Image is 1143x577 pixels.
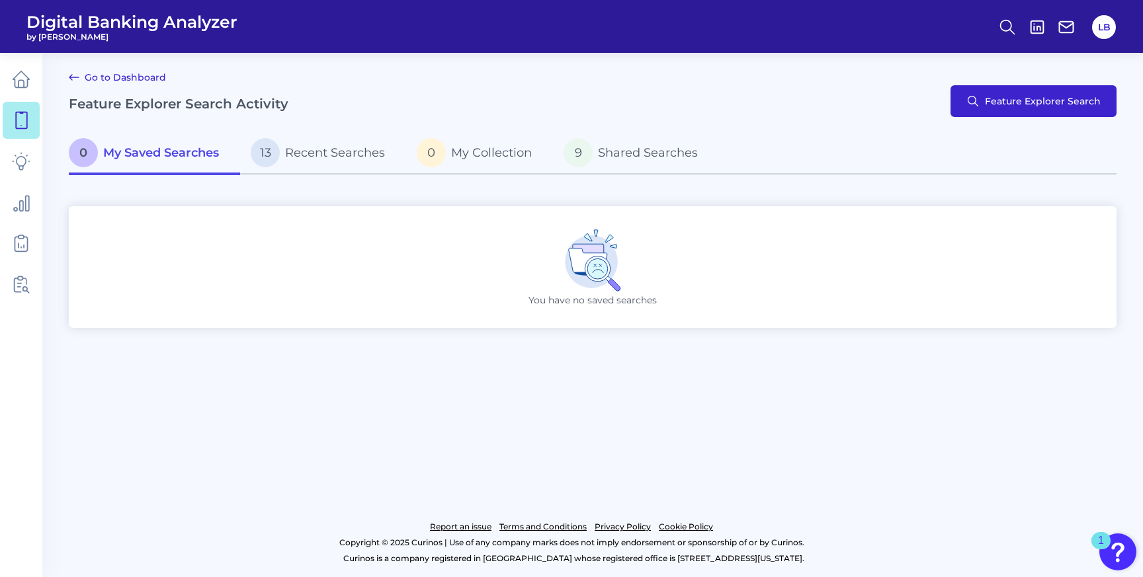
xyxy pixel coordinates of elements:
span: Shared Searches [598,145,698,160]
span: 9 [564,138,593,167]
div: 1 [1098,541,1104,558]
p: Copyright © 2025 Curinos | Use of any company marks does not imply endorsement or sponsorship of ... [65,535,1078,551]
span: Feature Explorer Search [985,96,1101,106]
a: 0My Collection [406,133,553,175]
a: Cookie Policy [659,519,713,535]
a: Privacy Policy [595,519,651,535]
a: 0My Saved Searches [69,133,240,175]
span: My Collection [451,145,532,160]
span: 0 [417,138,446,167]
a: Go to Dashboard [69,69,166,85]
div: You have no saved searches [69,206,1117,328]
span: Digital Banking Analyzer [26,12,237,32]
a: 13Recent Searches [240,133,406,175]
span: Recent Searches [285,145,385,160]
a: 9Shared Searches [553,133,719,175]
span: My Saved Searches [103,145,219,160]
p: Curinos is a company registered in [GEOGRAPHIC_DATA] whose registered office is [STREET_ADDRESS][... [69,551,1078,566]
a: Report an issue [430,519,491,535]
button: LB [1092,15,1116,39]
button: Open Resource Center, 1 new notification [1099,533,1136,570]
span: 13 [251,138,280,167]
button: Feature Explorer Search [951,85,1117,117]
span: 0 [69,138,98,167]
a: Terms and Conditions [499,519,587,535]
span: by [PERSON_NAME] [26,32,237,42]
h2: Feature Explorer Search Activity [69,96,288,112]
